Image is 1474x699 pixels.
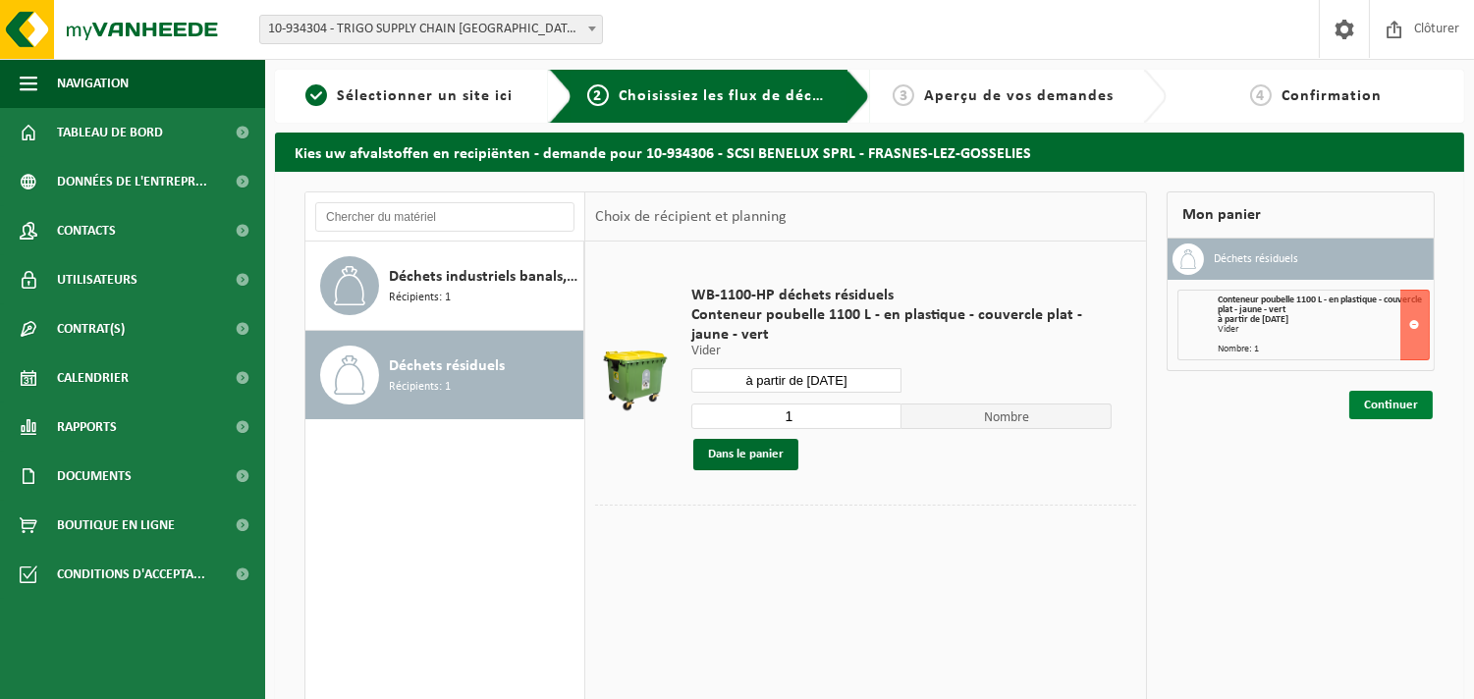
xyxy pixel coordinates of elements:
a: Continuer [1349,391,1433,419]
span: Nombre [901,403,1112,429]
button: Déchets résiduels Récipients: 1 [305,331,584,419]
span: Utilisateurs [57,255,137,304]
span: Récipients: 1 [389,289,451,307]
span: Tableau de bord [57,108,163,157]
span: Données de l'entrepr... [57,157,207,206]
span: Rapports [57,403,117,452]
button: Dans le panier [693,439,798,470]
strong: à partir de [DATE] [1218,314,1288,325]
span: Conditions d'accepta... [57,550,205,599]
button: Déchets industriels banals, triable Récipients: 1 [305,242,584,331]
span: Choisissiez les flux de déchets et récipients [619,88,946,104]
h2: Kies uw afvalstoffen en recipiënten - demande pour 10-934306 - SCSI BENELUX SPRL - FRASNES-LEZ-GO... [275,133,1464,171]
input: Chercher du matériel [315,202,574,232]
span: Conteneur poubelle 1100 L - en plastique - couvercle plat - jaune - vert [691,305,1112,345]
div: Vider [1218,325,1429,335]
span: Récipients: 1 [389,378,451,397]
span: 10-934304 - TRIGO SUPPLY CHAIN BELGIUM SRL - FRASNES-LEZ-GOSSELIES [259,15,603,44]
span: Sélectionner un site ici [337,88,513,104]
div: Mon panier [1167,191,1435,239]
span: 1 [305,84,327,106]
span: Confirmation [1282,88,1382,104]
span: WB-1100-HP déchets résiduels [691,286,1112,305]
h3: Déchets résiduels [1214,243,1298,275]
p: Vider [691,345,1112,358]
span: Contrat(s) [57,304,125,353]
div: Choix de récipient et planning [585,192,796,242]
span: Contacts [57,206,116,255]
span: Aperçu de vos demandes [924,88,1114,104]
span: Déchets résiduels [389,354,505,378]
span: 2 [587,84,609,106]
span: Calendrier [57,353,129,403]
span: Déchets industriels banals, triable [389,265,578,289]
span: 4 [1250,84,1272,106]
span: Boutique en ligne [57,501,175,550]
span: Documents [57,452,132,501]
span: Conteneur poubelle 1100 L - en plastique - couvercle plat - jaune - vert [1218,295,1422,315]
input: Sélectionnez date [691,368,901,393]
a: 1Sélectionner un site ici [285,84,533,108]
span: 3 [893,84,914,106]
span: Navigation [57,59,129,108]
span: 10-934304 - TRIGO SUPPLY CHAIN BELGIUM SRL - FRASNES-LEZ-GOSSELIES [260,16,602,43]
div: Nombre: 1 [1218,345,1429,354]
